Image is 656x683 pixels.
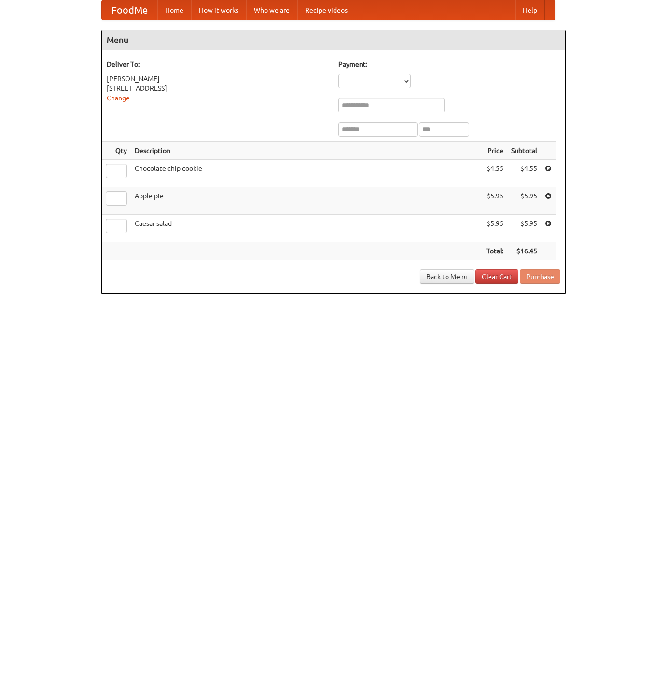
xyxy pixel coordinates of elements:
[507,160,541,187] td: $4.55
[482,160,507,187] td: $4.55
[515,0,545,20] a: Help
[482,187,507,215] td: $5.95
[107,74,329,84] div: [PERSON_NAME]
[107,94,130,102] a: Change
[520,269,560,284] button: Purchase
[131,160,482,187] td: Chocolate chip cookie
[102,142,131,160] th: Qty
[107,59,329,69] h5: Deliver To:
[482,215,507,242] td: $5.95
[482,142,507,160] th: Price
[482,242,507,260] th: Total:
[246,0,297,20] a: Who we are
[507,187,541,215] td: $5.95
[507,242,541,260] th: $16.45
[157,0,191,20] a: Home
[131,215,482,242] td: Caesar salad
[507,142,541,160] th: Subtotal
[191,0,246,20] a: How it works
[507,215,541,242] td: $5.95
[102,30,565,50] h4: Menu
[131,142,482,160] th: Description
[338,59,560,69] h5: Payment:
[420,269,474,284] a: Back to Menu
[107,84,329,93] div: [STREET_ADDRESS]
[102,0,157,20] a: FoodMe
[475,269,518,284] a: Clear Cart
[297,0,355,20] a: Recipe videos
[131,187,482,215] td: Apple pie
